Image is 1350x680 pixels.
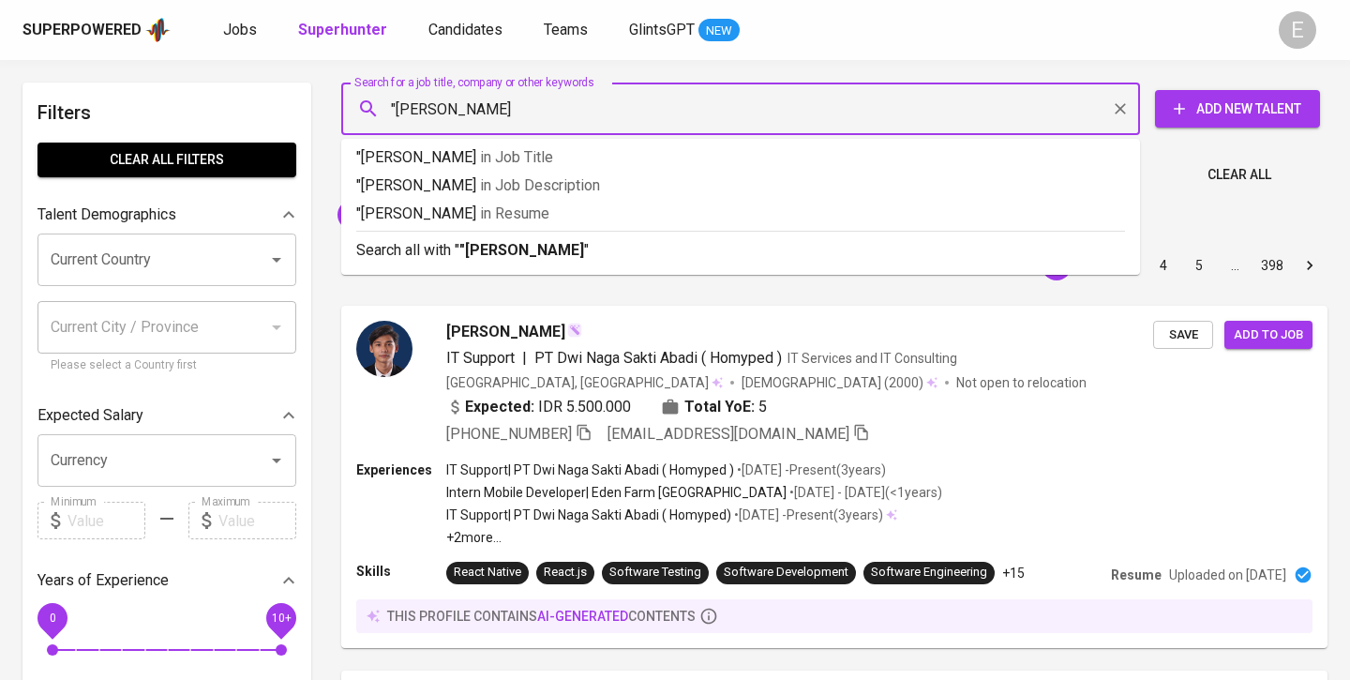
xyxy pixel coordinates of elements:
[956,373,1087,392] p: Not open to relocation
[22,20,142,41] div: Superpowered
[22,16,171,44] a: Superpoweredapp logo
[1207,163,1271,187] span: Clear All
[1255,250,1289,280] button: Go to page 398
[871,564,987,582] div: Software Engineering
[480,204,549,222] span: in Resume
[1003,250,1327,280] nav: pagination navigation
[428,19,506,42] a: Candidates
[298,21,387,38] b: Superhunter
[37,562,296,599] div: Years of Experience
[263,447,290,474] button: Open
[446,461,734,479] p: IT Support | PT Dwi Naga Sakti Abadi ( Homyped )
[337,205,462,223] span: "[PERSON_NAME]"
[454,564,521,582] div: React Native
[298,19,391,42] a: Superhunter
[356,321,412,377] img: bba4c055505e08273ea9ba424f3a903e.jpg
[1107,96,1133,122] button: Clear
[1153,321,1213,350] button: Save
[465,396,534,418] b: Expected:
[37,397,296,434] div: Expected Salary
[480,148,553,166] span: in Job Title
[787,351,957,366] span: IT Services and IT Consulting
[1170,98,1305,121] span: Add New Talent
[534,349,782,367] span: PT Dwi Naga Sakti Abadi ( Homyped )
[1295,250,1325,280] button: Go to next page
[37,569,169,592] p: Years of Experience
[537,609,628,624] span: AI-generated
[684,396,755,418] b: Total YoE:
[629,19,740,42] a: GlintsGPT NEW
[1002,564,1025,582] p: +15
[218,502,296,539] input: Value
[1148,250,1178,280] button: Go to page 4
[356,146,1125,169] p: "[PERSON_NAME]
[446,373,723,392] div: [GEOGRAPHIC_DATA], [GEOGRAPHIC_DATA]
[698,22,740,40] span: NEW
[446,425,572,443] span: [PHONE_NUMBER]
[356,174,1125,197] p: "[PERSON_NAME]
[1279,11,1316,49] div: E
[1234,325,1303,346] span: Add to job
[356,461,446,479] p: Experiences
[609,564,701,582] div: Software Testing
[544,21,588,38] span: Teams
[341,306,1327,648] a: [PERSON_NAME]IT Support|PT Dwi Naga Sakti Abadi ( Homyped )IT Services and IT Consulting[GEOGRAPH...
[428,21,502,38] span: Candidates
[731,506,883,524] p: • [DATE] - Present ( 3 years )
[1220,256,1250,275] div: …
[607,425,849,443] span: [EMAIL_ADDRESS][DOMAIN_NAME]
[37,143,296,177] button: Clear All filters
[145,16,171,44] img: app logo
[1200,158,1279,192] button: Clear All
[734,461,886,479] p: • [DATE] - Present ( 3 years )
[459,241,584,259] b: "[PERSON_NAME]
[758,396,767,418] span: 5
[1224,321,1312,350] button: Add to job
[51,356,283,375] p: Please select a Country first
[356,239,1125,262] p: Search all with " "
[271,612,291,625] span: 10+
[37,404,143,427] p: Expected Salary
[49,612,55,625] span: 0
[724,564,848,582] div: Software Development
[567,323,582,338] img: magic_wand.svg
[337,200,482,230] div: "[PERSON_NAME]"
[1155,90,1320,128] button: Add New Talent
[387,607,696,626] p: this profile contains contents
[1169,566,1286,584] p: Uploaded on [DATE]
[1111,566,1162,584] p: Resume
[446,349,515,367] span: IT Support
[742,373,884,392] span: [DEMOGRAPHIC_DATA]
[629,21,695,38] span: GlintsGPT
[37,196,296,234] div: Talent Demographics
[356,562,446,581] p: Skills
[223,19,261,42] a: Jobs
[742,373,937,392] div: (2000)
[446,321,565,343] span: [PERSON_NAME]
[544,564,587,582] div: React.js
[446,528,942,547] p: +2 more ...
[446,483,787,502] p: Intern Mobile Developer | Eden Farm [GEOGRAPHIC_DATA]
[356,203,1125,225] p: "[PERSON_NAME]
[263,247,290,273] button: Open
[446,506,731,524] p: IT Support | PT Dwi Naga Sakti Abadi ( Homyped)
[223,21,257,38] span: Jobs
[787,483,942,502] p: • [DATE] - [DATE] ( <1 years )
[52,148,281,172] span: Clear All filters
[67,502,145,539] input: Value
[1162,325,1204,346] span: Save
[480,176,600,194] span: in Job Description
[37,204,176,226] p: Talent Demographics
[544,19,592,42] a: Teams
[522,347,527,370] span: |
[37,98,296,128] h6: Filters
[1184,250,1214,280] button: Go to page 5
[446,396,631,418] div: IDR 5.500.000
